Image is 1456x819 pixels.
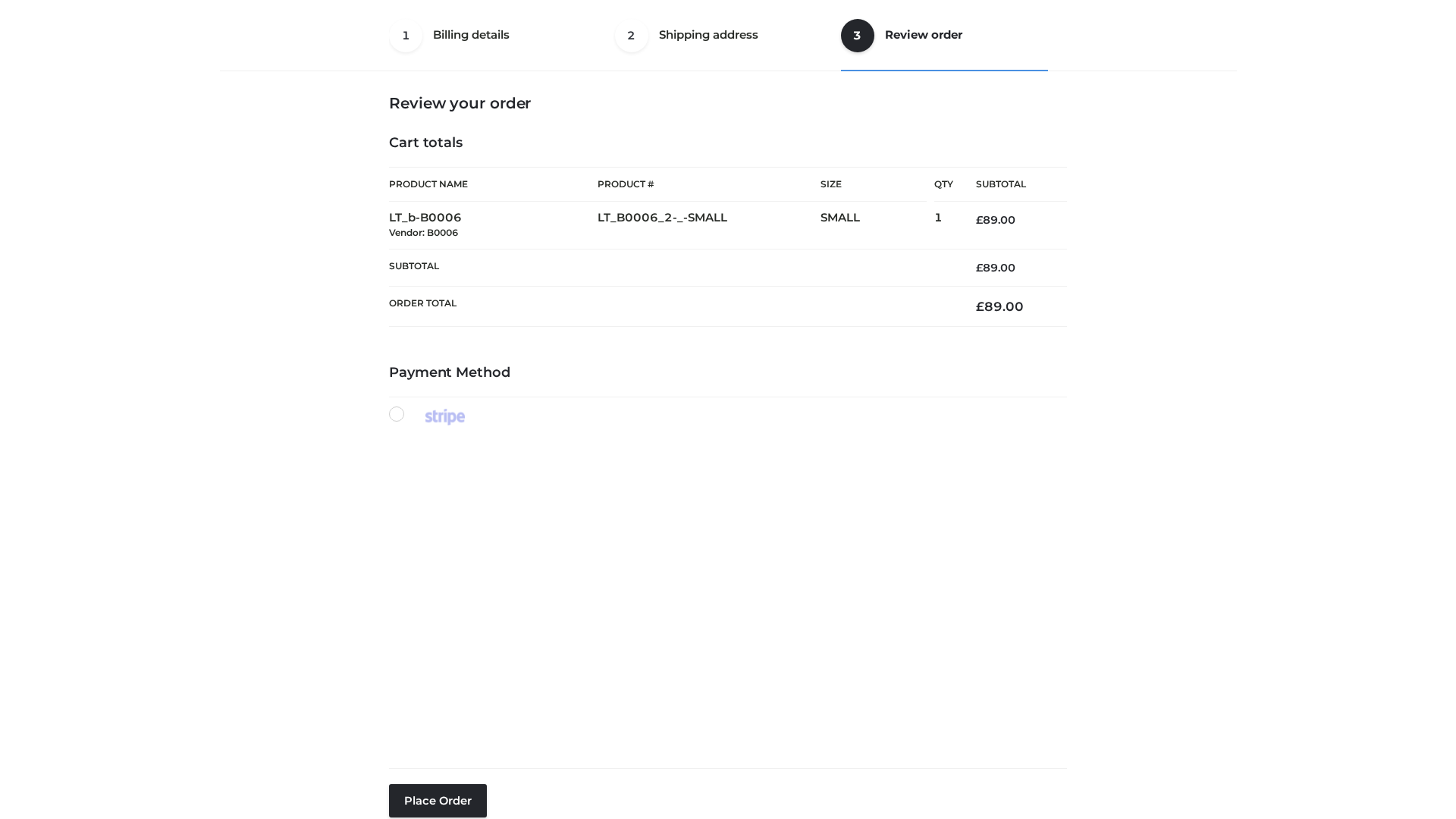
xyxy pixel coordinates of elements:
h4: Payment Method [389,365,1067,381]
th: Size [821,168,927,202]
span: £ [976,261,983,275]
th: Qty [934,167,953,202]
button: Place order [389,784,487,817]
h4: Cart totals [389,135,1067,152]
span: £ [976,213,983,227]
th: Order Total [389,287,953,327]
td: 1 [934,202,953,249]
th: Product # [598,167,821,202]
th: Product Name [389,167,598,202]
bdi: 89.00 [976,261,1015,275]
th: Subtotal [953,168,1067,202]
span: £ [976,299,984,314]
td: SMALL [821,202,934,249]
td: LT_b-B0006 [389,202,598,249]
h3: Review your order [389,94,1067,112]
th: Subtotal [389,249,953,286]
bdi: 89.00 [976,299,1024,314]
iframe: Secure payment input frame [386,422,1064,756]
bdi: 89.00 [976,213,1015,227]
small: Vendor: B0006 [389,227,458,238]
td: LT_B0006_2-_-SMALL [598,202,821,249]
